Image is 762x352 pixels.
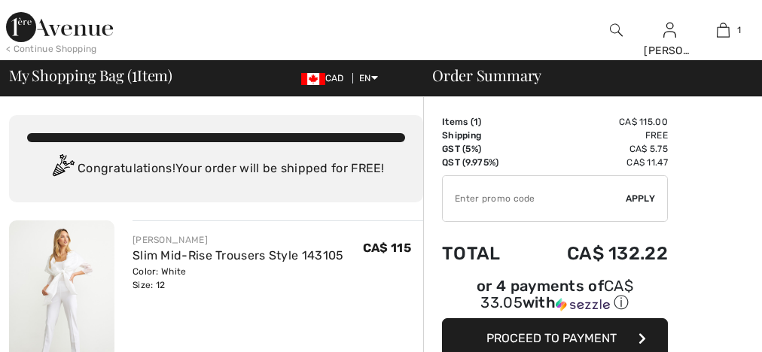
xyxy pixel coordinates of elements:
a: 1 [697,21,749,39]
td: CA$ 11.47 [525,156,668,169]
span: 1 [132,64,137,83]
span: CA$ 33.05 [480,277,633,311]
img: 1ère Avenue [6,12,113,42]
td: Free [525,129,668,142]
div: Congratulations! Your order will be shipped for FREE! [27,154,405,184]
img: My Bag [717,21,730,39]
a: Slim Mid-Rise Trousers Style 143105 [133,248,344,262]
td: CA$ 132.22 [525,228,668,279]
span: CAD [301,73,350,83]
span: Proceed to Payment [486,331,617,345]
div: or 4 payments of with [442,279,668,313]
td: Items ( ) [442,115,525,129]
input: Promo code [443,176,626,221]
td: Total [442,228,525,279]
div: [PERSON_NAME] [644,43,696,59]
td: Shipping [442,129,525,142]
td: CA$ 115.00 [525,115,668,129]
img: search the website [610,21,623,39]
img: Canadian Dollar [301,73,325,85]
td: GST (5%) [442,142,525,156]
div: [PERSON_NAME] [133,233,344,247]
div: Order Summary [414,68,753,83]
span: CA$ 115 [363,241,411,255]
div: < Continue Shopping [6,42,97,56]
td: CA$ 5.75 [525,142,668,156]
div: Color: White Size: 12 [133,265,344,292]
span: EN [359,73,378,83]
img: My Info [663,21,676,39]
span: My Shopping Bag ( Item) [9,68,172,83]
img: Congratulation2.svg [47,154,78,184]
td: QST (9.975%) [442,156,525,169]
div: or 4 payments ofCA$ 33.05withSezzle Click to learn more about Sezzle [442,279,668,318]
span: 1 [474,117,478,127]
span: 1 [737,23,741,37]
span: Apply [626,192,656,205]
a: Sign In [663,23,676,37]
img: Sezzle [556,298,610,311]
